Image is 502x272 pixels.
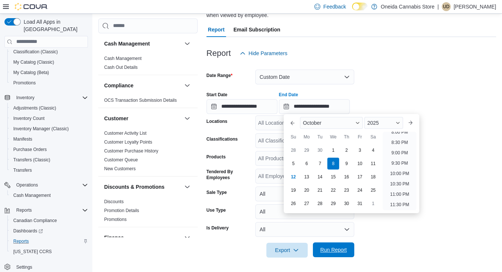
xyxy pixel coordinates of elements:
button: Next month [404,117,416,129]
span: Report [208,22,225,37]
button: Inventory [1,93,91,103]
button: Classification (Classic) [7,47,91,57]
li: 9:00 PM [388,148,411,157]
span: 2025 [367,120,379,126]
span: October [303,120,321,126]
label: Classifications [206,136,238,142]
span: Run Report [320,246,347,253]
div: day-29 [301,144,313,156]
span: Cash Management [13,192,51,198]
div: day-2 [341,144,352,156]
label: Start Date [206,92,228,98]
label: Locations [206,118,228,124]
div: day-26 [287,198,299,209]
span: Promotions [10,78,88,87]
div: Mo [301,131,313,143]
a: Reports [10,237,32,246]
h3: Compliance [104,82,133,89]
span: Customer Loyalty Points [104,139,152,145]
div: day-19 [287,184,299,196]
span: Transfers (Classic) [10,155,88,164]
a: Customer Purchase History [104,148,158,154]
a: Customer Activity List [104,131,147,136]
div: day-7 [314,158,326,169]
button: Customer [183,114,192,123]
button: Cash Management [104,40,181,47]
a: Discounts [104,199,124,204]
button: Customer [104,115,181,122]
li: 11:00 PM [387,190,412,199]
button: Operations [1,180,91,190]
a: OCS Transaction Submission Details [104,98,177,103]
span: Classification (Classic) [10,47,88,56]
span: Hide Parameters [249,50,287,57]
button: Manifests [7,134,91,144]
label: Sale Type [206,189,227,195]
span: Adjustments (Classic) [10,104,88,113]
a: Cash Management [104,56,141,61]
button: Hide Parameters [237,46,290,61]
div: day-30 [314,144,326,156]
button: Inventory Count [7,113,91,124]
span: Transfers [10,166,88,175]
div: Sa [367,131,379,143]
span: Classification (Classic) [13,49,58,55]
button: Transfers [7,165,91,175]
a: Dashboards [7,226,91,236]
button: Settings [1,261,91,272]
a: Cash Out Details [104,65,138,70]
button: Purchase Orders [7,144,91,155]
div: day-31 [354,198,366,209]
span: Washington CCRS [10,247,88,256]
h3: Customer [104,115,128,122]
div: Customer [98,129,198,176]
input: Dark Mode [352,3,368,10]
span: My Catalog (Beta) [13,70,49,75]
div: day-12 [287,171,299,183]
div: day-28 [287,144,299,156]
span: Dashboards [10,226,88,235]
span: Transfers [13,167,32,173]
span: Inventory Count [13,115,45,121]
span: Purchase Orders [10,145,88,154]
button: Finance [183,233,192,242]
span: Canadian Compliance [13,218,57,224]
button: Canadian Compliance [7,215,91,226]
div: Discounts & Promotions [98,197,198,227]
button: [US_STATE] CCRS [7,246,91,257]
li: 8:30 PM [388,138,411,147]
a: Manifests [10,135,35,144]
label: Use Type [206,207,226,213]
span: Purchase Orders [13,147,47,152]
span: Reports [13,238,29,244]
span: Transfers (Classic) [13,157,50,163]
span: Cash Management [104,56,141,61]
div: day-15 [327,171,339,183]
a: Promotions [104,217,127,222]
span: [US_STATE] CCRS [13,249,52,255]
span: My Catalog (Beta) [10,68,88,77]
h3: Cash Management [104,40,150,47]
a: Dashboards [10,226,46,235]
span: Discounts [104,199,124,205]
a: My Catalog (Beta) [10,68,52,77]
a: New Customers [104,166,136,171]
div: day-10 [354,158,366,169]
a: Customer Queue [104,157,138,162]
span: UD [443,2,449,11]
button: Export [266,243,308,258]
div: day-16 [341,171,352,183]
span: Load All Apps in [GEOGRAPHIC_DATA] [21,18,88,33]
div: day-23 [341,184,352,196]
button: Promotions [7,78,91,88]
span: Inventory Count [10,114,88,123]
button: Inventory Manager (Classic) [7,124,91,134]
h3: Finance [104,234,124,241]
div: Su [287,131,299,143]
button: Discounts & Promotions [183,182,192,191]
button: Operations [13,181,41,189]
h3: Discounts & Promotions [104,183,164,191]
div: October, 2025 [287,144,380,210]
